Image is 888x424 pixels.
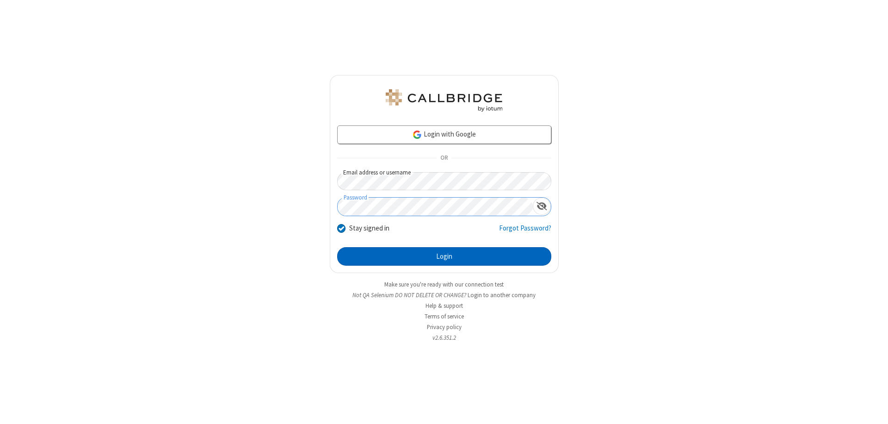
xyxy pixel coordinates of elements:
input: Password [338,198,533,216]
a: Help & support [425,302,463,310]
span: OR [437,152,451,165]
iframe: Chat [865,400,881,418]
a: Make sure you're ready with our connection test [384,281,504,288]
li: Not QA Selenium DO NOT DELETE OR CHANGE? [330,291,559,299]
label: Stay signed in [349,223,389,234]
a: Terms of service [425,312,464,320]
button: Login [337,247,551,266]
a: Login with Google [337,125,551,144]
a: Forgot Password? [499,223,551,241]
img: QA Selenium DO NOT DELETE OR CHANGE [384,89,504,112]
a: Privacy policy [427,323,462,331]
button: Login to another company [468,291,536,299]
img: google-icon.png [412,130,422,140]
div: Show password [533,198,551,215]
li: v2.6.351.2 [330,333,559,342]
input: Email address or username [337,172,551,190]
